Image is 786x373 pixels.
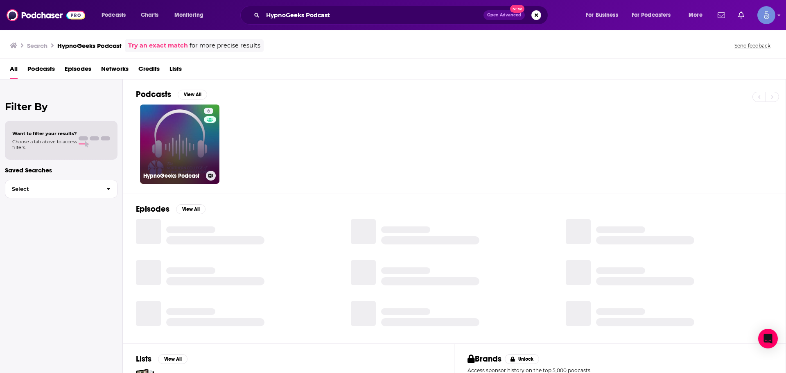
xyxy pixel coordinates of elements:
span: For Business [586,9,618,21]
input: Search podcasts, credits, & more... [263,9,483,22]
h3: HypnoGeeks Podcast [143,172,203,179]
a: EpisodesView All [136,204,206,214]
a: Show notifications dropdown [735,8,748,22]
button: Send feedback [732,42,773,49]
button: View All [178,90,207,99]
button: open menu [626,9,683,22]
span: Podcasts [102,9,126,21]
button: open menu [683,9,713,22]
img: User Profile [757,6,775,24]
h3: HypnoGeeks Podcast [57,42,122,50]
h2: Filter By [5,101,117,113]
a: 6 [204,108,213,114]
button: View All [158,354,187,364]
span: Want to filter your results? [12,131,77,136]
button: View All [176,204,206,214]
a: Try an exact match [128,41,188,50]
div: Search podcasts, credits, & more... [248,6,556,25]
a: Credits [138,62,160,79]
span: 6 [207,107,210,115]
span: More [689,9,702,21]
button: open menu [96,9,136,22]
button: Select [5,180,117,198]
span: Logged in as Spiral5-G1 [757,6,775,24]
button: Open AdvancedNew [483,10,525,20]
button: Unlock [505,354,540,364]
h2: Lists [136,354,151,364]
button: open menu [580,9,628,22]
h2: Brands [468,354,501,364]
h2: Podcasts [136,89,171,99]
div: Open Intercom Messenger [758,329,778,348]
p: Saved Searches [5,166,117,174]
span: for more precise results [190,41,260,50]
a: ListsView All [136,354,187,364]
span: Select [5,186,100,192]
button: open menu [169,9,214,22]
a: All [10,62,18,79]
span: Open Advanced [487,13,521,17]
a: Networks [101,62,129,79]
a: Lists [169,62,182,79]
span: For Podcasters [632,9,671,21]
img: Podchaser - Follow, Share and Rate Podcasts [7,7,85,23]
a: PodcastsView All [136,89,207,99]
h2: Episodes [136,204,169,214]
a: Show notifications dropdown [714,8,728,22]
span: Choose a tab above to access filters. [12,139,77,150]
a: Podcasts [27,62,55,79]
span: New [510,5,525,13]
span: Monitoring [174,9,203,21]
a: 6HypnoGeeks Podcast [140,104,219,184]
a: Charts [136,9,163,22]
a: Episodes [65,62,91,79]
button: Show profile menu [757,6,775,24]
h3: Search [27,42,47,50]
span: Charts [141,9,158,21]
